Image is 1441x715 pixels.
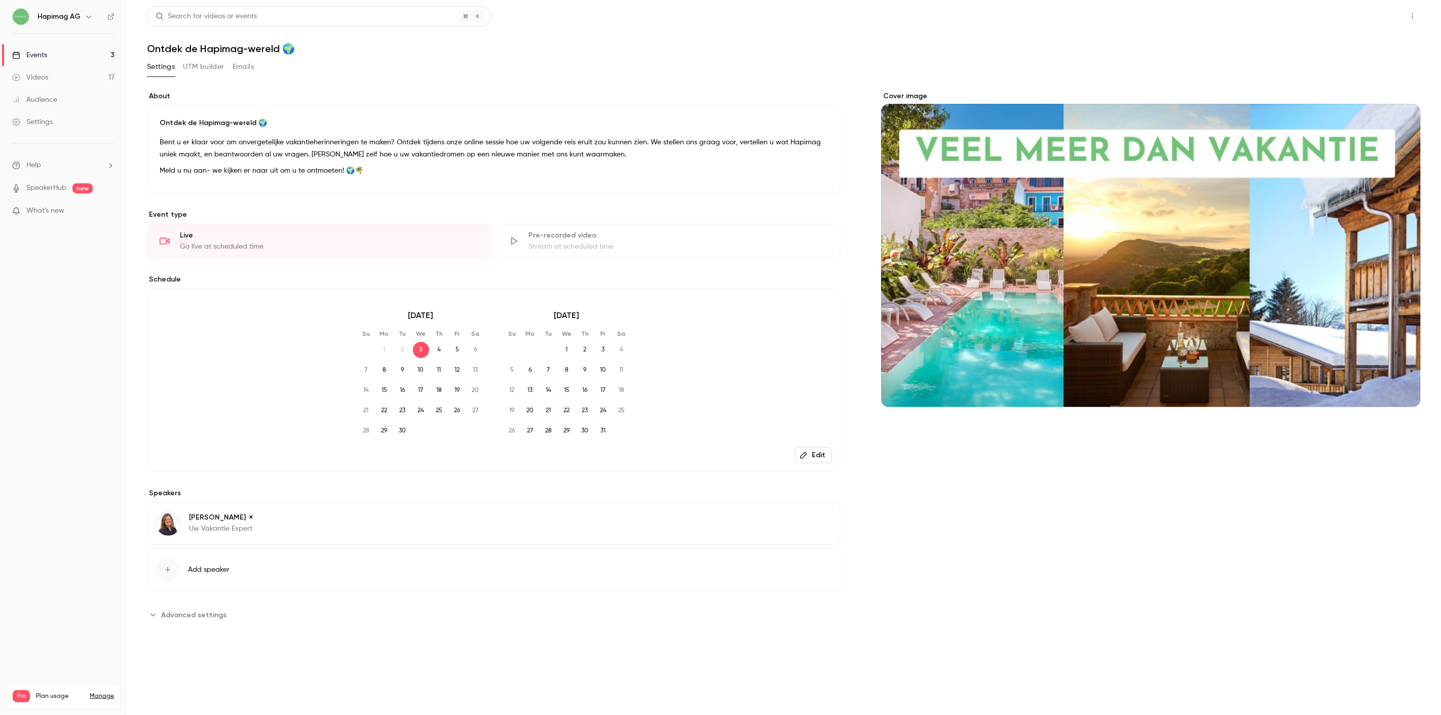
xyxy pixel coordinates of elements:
[413,403,429,419] span: 24
[496,224,841,258] div: Pre-recorded videoStream at scheduled time
[1356,6,1396,26] button: Share
[449,362,466,378] span: 12
[795,447,832,463] button: Edit
[529,230,828,241] div: Pre-recorded video
[504,309,630,322] p: [DATE]
[395,423,411,439] span: 30
[595,362,612,378] span: 10
[522,382,539,399] span: 13
[26,183,66,193] a: SpeakerHub
[614,362,630,378] span: 11
[189,512,254,523] p: [PERSON_NAME] ☀
[358,362,374,378] span: 7
[529,242,828,252] div: Stream at scheduled time
[449,403,466,419] span: 26
[358,382,374,399] span: 14
[12,160,115,171] li: help-dropdown-opener
[26,160,41,171] span: Help
[183,59,224,75] button: UTM builder
[468,330,484,338] p: Sa
[189,524,254,534] p: Uw Vakantie Expert
[559,342,575,358] span: 1
[72,183,93,193] span: new
[156,511,180,536] img: Karen ☀
[577,330,593,338] p: Th
[160,136,828,161] p: Bent u er klaar voor om onvergetelijke vakantieherinneringen te maken? Ontdek tijdens onze online...
[881,91,1421,407] section: Cover image
[468,382,484,399] span: 20
[559,423,575,439] span: 29
[595,342,612,358] span: 3
[614,403,630,419] span: 25
[413,330,429,338] p: We
[160,165,828,177] p: Meld u nu aan- we kijken er naar uit om u te ontmoeten! 🌍🌴
[577,403,593,419] span: 23
[376,423,393,439] span: 29
[395,330,411,338] p: Tu
[431,330,447,338] p: Th
[413,342,429,358] span: 3
[614,382,630,399] span: 18
[358,403,374,419] span: 21
[90,692,114,700] a: Manage
[12,95,57,105] div: Audience
[449,342,466,358] span: 5
[468,362,484,378] span: 13
[395,403,411,419] span: 23
[161,610,226,620] span: Advanced settings
[504,423,520,439] span: 26
[358,309,484,322] p: [DATE]
[614,342,630,358] span: 4
[12,117,53,127] div: Settings
[180,230,479,241] div: Live
[147,91,841,101] label: About
[595,330,612,338] p: Fr
[188,565,230,575] span: Add speaker
[541,330,557,338] p: Tu
[559,403,575,419] span: 22
[577,342,593,358] span: 2
[595,403,612,419] span: 24
[12,50,47,60] div: Events
[431,382,447,399] span: 18
[577,382,593,399] span: 16
[147,488,841,498] label: Speakers
[413,382,429,399] span: 17
[449,330,466,338] p: Fr
[559,330,575,338] p: We
[36,692,84,700] span: Plan usage
[504,403,520,419] span: 19
[504,362,520,378] span: 5
[577,423,593,439] span: 30
[147,210,841,220] p: Event type
[376,342,393,358] span: 1
[147,59,175,75] button: Settings
[522,362,539,378] span: 6
[559,382,575,399] span: 15
[147,43,1421,55] h1: Ontdek de Hapimag-wereld 🌍
[522,330,539,338] p: Mo
[431,342,447,358] span: 4
[504,330,520,338] p: Su
[13,690,30,702] span: Pro
[541,403,557,419] span: 21
[449,382,466,399] span: 19
[614,330,630,338] p: Sa
[468,342,484,358] span: 6
[376,362,393,378] span: 8
[233,59,254,75] button: Emails
[147,607,233,623] button: Advanced settings
[358,330,374,338] p: Su
[413,362,429,378] span: 10
[881,91,1421,101] label: Cover image
[358,423,374,439] span: 28
[559,362,575,378] span: 8
[180,242,479,252] div: Go live at scheduled time
[147,549,841,590] button: Add speaker
[522,423,539,439] span: 27
[13,9,29,25] img: Hapimag AG
[376,403,393,419] span: 22
[156,11,257,22] div: Search for videos or events
[395,362,411,378] span: 9
[504,382,520,399] span: 12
